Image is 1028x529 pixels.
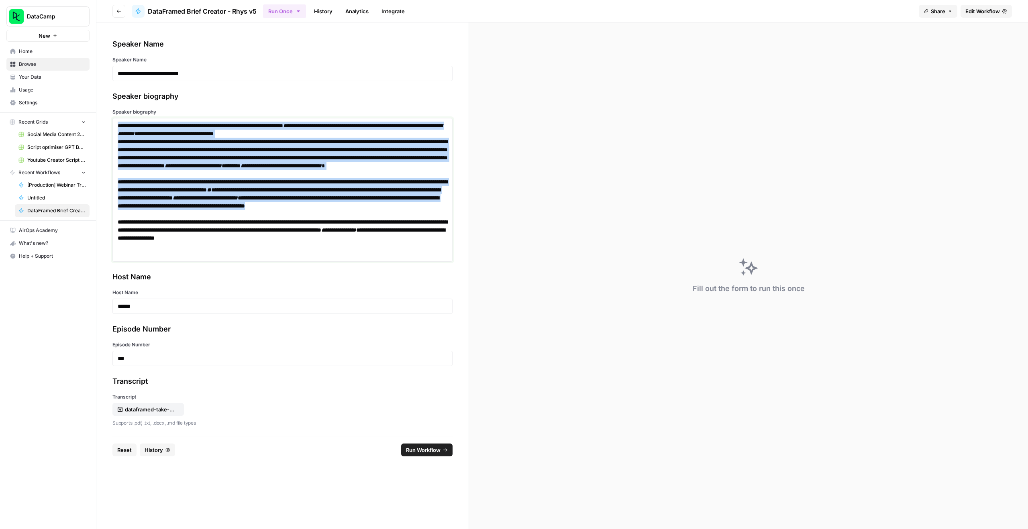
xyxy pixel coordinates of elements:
[112,324,453,335] div: Episode Number
[125,405,176,413] p: dataframed-take-02 (1).txt
[27,12,75,20] span: DataCamp
[112,39,453,50] div: Speaker Name
[15,191,90,204] a: Untitled
[965,7,1000,15] span: Edit Workflow
[6,45,90,58] a: Home
[377,5,410,18] a: Integrate
[6,224,90,237] a: AirOps Academy
[19,99,86,106] span: Settings
[961,5,1012,18] a: Edit Workflow
[919,5,957,18] button: Share
[18,169,60,176] span: Recent Workflows
[112,56,453,63] label: Speaker Name
[6,250,90,262] button: Help + Support
[19,86,86,94] span: Usage
[112,108,453,116] label: Speaker biography
[9,9,24,24] img: DataCamp Logo
[341,5,373,18] a: Analytics
[27,157,86,164] span: Youtube Creator Script Optimisations
[27,144,86,151] span: Script optimiser GPT Build V2 Grid
[15,204,90,217] a: DataFramed Brief Creator - Rhys v5
[27,181,86,189] span: [Production] Webinar Transcription and Summary ([PERSON_NAME])
[112,393,453,401] label: Transcript
[140,444,175,456] button: History
[132,5,257,18] a: DataFramed Brief Creator - Rhys v5
[148,6,257,16] span: DataFramed Brief Creator - Rhys v5
[6,58,90,71] a: Browse
[112,403,184,416] button: dataframed-take-02 (1).txt
[406,446,441,454] span: Run Workflow
[19,227,86,234] span: AirOps Academy
[112,91,453,102] div: Speaker biography
[27,131,86,138] span: Social Media Content 2025
[401,444,453,456] button: Run Workflow
[19,48,86,55] span: Home
[39,32,50,40] span: New
[15,154,90,167] a: Youtube Creator Script Optimisations
[19,73,86,81] span: Your Data
[18,118,48,126] span: Recent Grids
[6,237,90,250] button: What's new?
[27,207,86,214] span: DataFramed Brief Creator - Rhys v5
[6,116,90,128] button: Recent Grids
[15,128,90,141] a: Social Media Content 2025
[27,194,86,201] span: Untitled
[7,237,89,249] div: What's new?
[309,5,337,18] a: History
[6,71,90,83] a: Your Data
[117,446,132,454] span: Reset
[15,179,90,191] a: [Production] Webinar Transcription and Summary ([PERSON_NAME])
[6,6,90,26] button: Workspace: DataCamp
[112,341,453,348] label: Episode Number
[112,444,137,456] button: Reset
[6,167,90,179] button: Recent Workflows
[19,252,86,260] span: Help + Support
[693,283,805,294] div: Fill out the form to run this once
[145,446,163,454] span: History
[112,419,453,427] p: Supports .pdf, .txt, .docx, .md file types
[112,271,453,283] div: Host Name
[931,7,945,15] span: Share
[112,289,453,296] label: Host Name
[112,376,453,387] div: Transcript
[6,96,90,109] a: Settings
[19,61,86,68] span: Browse
[6,30,90,42] button: New
[15,141,90,154] a: Script optimiser GPT Build V2 Grid
[263,4,306,18] button: Run Once
[6,83,90,96] a: Usage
